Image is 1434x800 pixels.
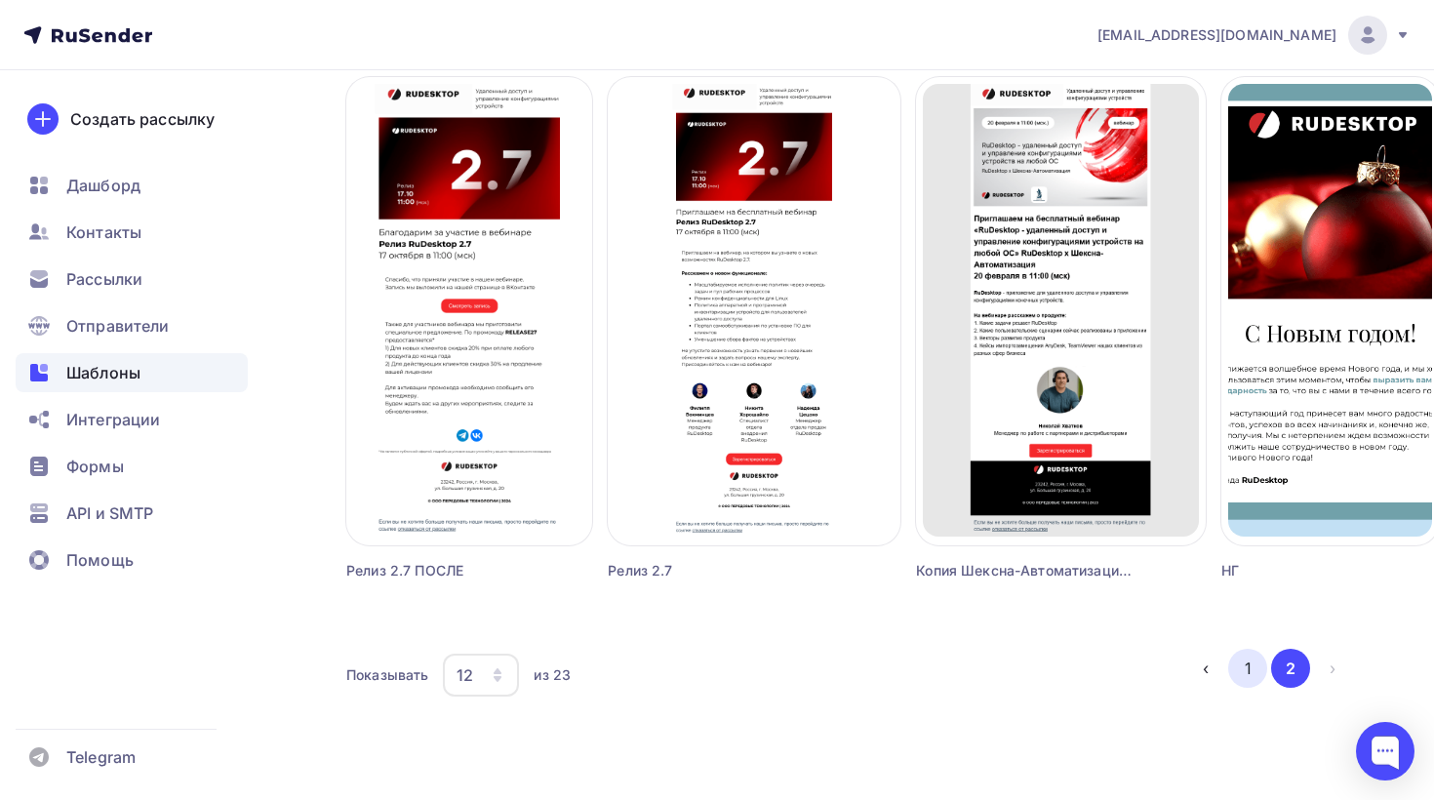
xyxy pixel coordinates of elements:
div: Копия Шексна-Автоматизация 20.02 [916,561,1133,580]
span: Помощь [66,548,134,572]
span: Telegram [66,745,136,769]
span: Рассылки [66,267,142,291]
a: Дашборд [16,166,248,205]
a: Рассылки [16,260,248,299]
div: Создать рассылку [70,107,215,131]
div: 12 [457,663,473,687]
ul: Pagination [1186,649,1353,688]
div: Релиз 2.7 ПОСЛЕ [346,561,531,580]
span: Формы [66,455,124,478]
div: Показывать [346,665,428,685]
button: Go to previous page [1186,649,1225,688]
span: API и SMTP [66,501,153,525]
a: Шаблоны [16,353,248,392]
div: НГ [1221,561,1385,580]
a: [EMAIL_ADDRESS][DOMAIN_NAME] [1097,16,1411,55]
div: из 23 [534,665,571,685]
span: Отправители [66,314,170,338]
span: Дашборд [66,174,140,197]
div: Релиз 2.7 [608,561,827,580]
span: Шаблоны [66,361,140,384]
a: Контакты [16,213,248,252]
span: Интеграции [66,408,160,431]
button: Go to page 2 [1271,649,1310,688]
a: Отправители [16,306,248,345]
button: 12 [442,653,520,698]
a: Формы [16,447,248,486]
span: Контакты [66,220,141,244]
button: Go to page 1 [1228,649,1267,688]
span: [EMAIL_ADDRESS][DOMAIN_NAME] [1097,25,1336,45]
